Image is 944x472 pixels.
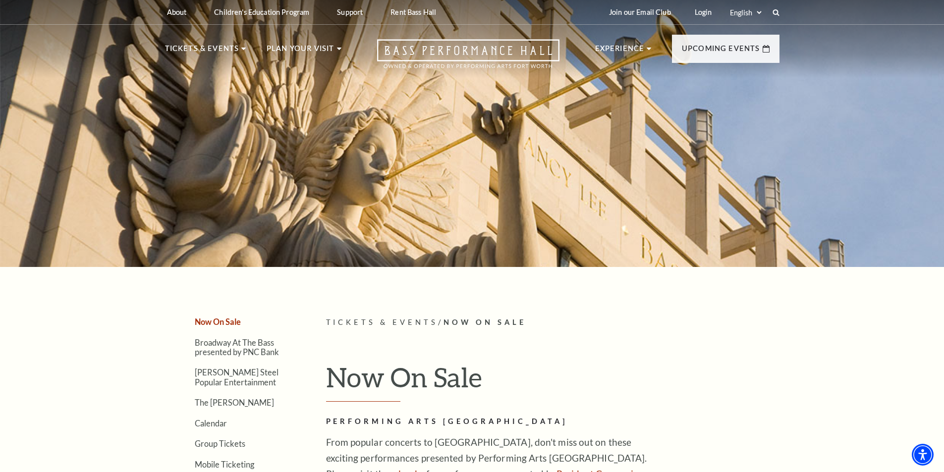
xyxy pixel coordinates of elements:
a: Mobile Ticketing [195,460,254,469]
a: Now On Sale [195,317,241,326]
p: / [326,316,779,329]
p: Children's Education Program [214,8,309,16]
p: Rent Bass Hall [390,8,436,16]
p: Tickets & Events [165,43,239,60]
a: [PERSON_NAME] Steel Popular Entertainment [195,367,278,386]
p: Upcoming Events [682,43,760,60]
h2: Performing Arts [GEOGRAPHIC_DATA] [326,416,648,428]
div: Accessibility Menu [912,444,934,466]
p: Plan Your Visit [267,43,334,60]
span: Tickets & Events [326,318,439,326]
p: Experience [595,43,645,60]
span: Now On Sale [444,318,526,326]
a: Group Tickets [195,439,245,448]
h1: Now On Sale [326,361,779,402]
a: Calendar [195,419,227,428]
p: About [167,8,187,16]
a: The [PERSON_NAME] [195,398,274,407]
select: Select: [728,8,763,17]
p: Support [337,8,363,16]
a: Broadway At The Bass presented by PNC Bank [195,338,279,357]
